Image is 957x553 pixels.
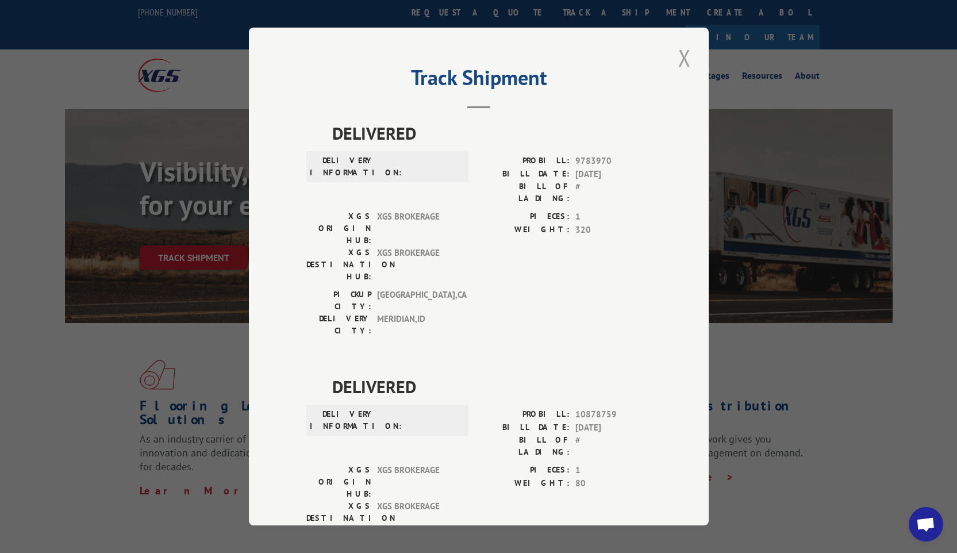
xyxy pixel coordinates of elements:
[310,155,375,179] label: DELIVERY INFORMATION:
[575,224,651,237] span: 320
[377,289,455,313] span: [GEOGRAPHIC_DATA] , CA
[306,500,371,536] label: XGS DESTINATION HUB:
[575,210,651,224] span: 1
[306,70,651,91] h2: Track Shipment
[479,181,570,205] label: BILL OF LADING:
[479,434,570,458] label: BILL OF LADING:
[310,408,375,432] label: DELIVERY INFORMATION:
[675,42,694,74] button: Close modal
[377,464,455,500] span: XGS BROKERAGE
[479,464,570,477] label: PIECES:
[575,434,651,458] span: #
[479,168,570,181] label: BILL DATE:
[332,120,651,146] span: DELIVERED
[306,210,371,247] label: XGS ORIGIN HUB:
[377,313,455,337] span: MERIDIAN , ID
[575,408,651,421] span: 10878759
[575,181,651,205] span: #
[306,464,371,500] label: XGS ORIGIN HUB:
[479,155,570,168] label: PROBILL:
[575,155,651,168] span: 9783970
[575,421,651,435] span: [DATE]
[909,507,943,542] a: Open chat
[479,477,570,490] label: WEIGHT:
[377,500,455,536] span: XGS BROKERAGE
[575,464,651,477] span: 1
[332,374,651,400] span: DELIVERED
[306,247,371,283] label: XGS DESTINATION HUB:
[377,210,455,247] span: XGS BROKERAGE
[575,477,651,490] span: 80
[479,224,570,237] label: WEIGHT:
[575,168,651,181] span: [DATE]
[377,247,455,283] span: XGS BROKERAGE
[479,408,570,421] label: PROBILL:
[479,210,570,224] label: PIECES:
[306,313,371,337] label: DELIVERY CITY:
[479,421,570,435] label: BILL DATE:
[306,289,371,313] label: PICKUP CITY:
